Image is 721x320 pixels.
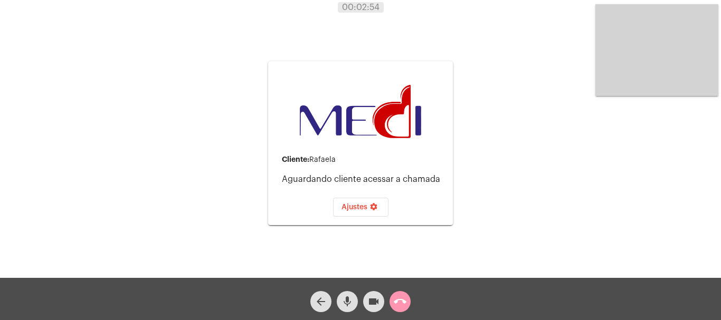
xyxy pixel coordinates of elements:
[282,174,444,184] p: Aguardando cliente acessar a chamada
[367,202,380,215] mat-icon: settings
[315,295,327,308] mat-icon: arrow_back
[282,156,444,164] div: Rafaela
[333,198,388,217] button: Ajustes
[282,156,309,163] strong: Cliente:
[367,295,380,308] mat-icon: videocam
[341,203,380,211] span: Ajustes
[300,85,421,139] img: d3a1b5fa-500b-b90f-5a1c-719c20e9830b.png
[342,3,380,12] span: 00:02:54
[394,295,406,308] mat-icon: call_end
[341,295,354,308] mat-icon: mic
